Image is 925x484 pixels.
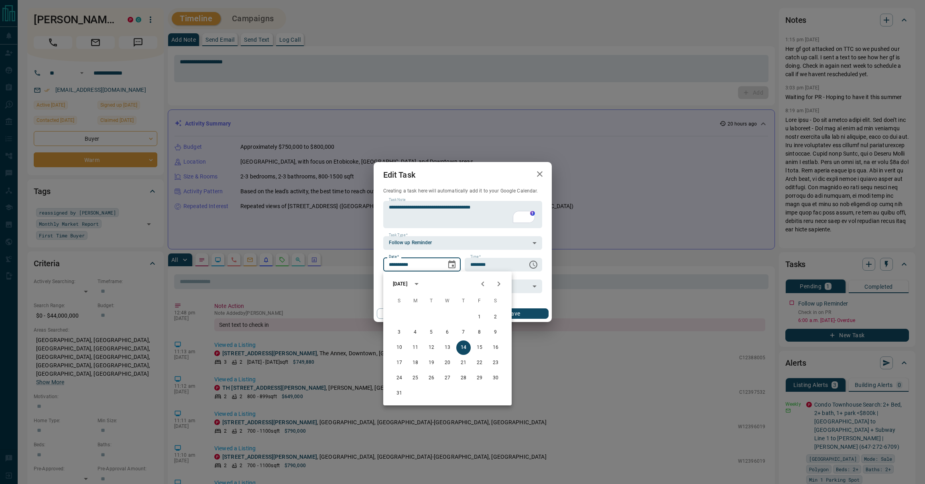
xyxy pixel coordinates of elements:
[475,276,491,292] button: Previous month
[525,257,541,273] button: Choose time, selected time is 6:00 AM
[456,325,471,340] button: 7
[456,356,471,370] button: 21
[389,204,537,225] textarea: To enrich screen reader interactions, please activate Accessibility in Grammarly extension settings
[392,293,407,309] span: Sunday
[424,293,439,309] span: Tuesday
[472,310,487,324] button: 1
[488,325,503,340] button: 9
[392,386,407,401] button: 31
[389,233,408,238] label: Task Type
[456,293,471,309] span: Thursday
[408,356,423,370] button: 18
[408,325,423,340] button: 4
[393,280,407,288] div: [DATE]
[480,308,548,319] button: Save
[408,371,423,385] button: 25
[456,371,471,385] button: 28
[392,325,407,340] button: 3
[389,254,399,259] label: Date
[424,371,439,385] button: 26
[488,356,503,370] button: 23
[392,340,407,355] button: 10
[456,340,471,355] button: 14
[472,325,487,340] button: 8
[440,371,455,385] button: 27
[470,254,481,259] label: Time
[377,308,445,319] button: Cancel
[440,356,455,370] button: 20
[440,293,455,309] span: Wednesday
[440,340,455,355] button: 13
[488,371,503,385] button: 30
[472,356,487,370] button: 22
[472,371,487,385] button: 29
[424,340,439,355] button: 12
[491,276,507,292] button: Next month
[374,162,425,188] h2: Edit Task
[389,197,405,203] label: Task Note
[392,356,407,370] button: 17
[488,293,503,309] span: Saturday
[440,325,455,340] button: 6
[472,293,487,309] span: Friday
[424,325,439,340] button: 5
[424,356,439,370] button: 19
[392,371,407,385] button: 24
[408,340,423,355] button: 11
[488,310,503,324] button: 2
[472,340,487,355] button: 15
[488,340,503,355] button: 16
[383,188,542,194] p: Creating a task here will automatically add it to your Google Calendar.
[383,236,542,250] div: Follow up Reminder
[410,277,423,291] button: calendar view is open, switch to year view
[444,257,460,273] button: Choose date, selected date is Aug 14, 2025
[408,293,423,309] span: Monday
